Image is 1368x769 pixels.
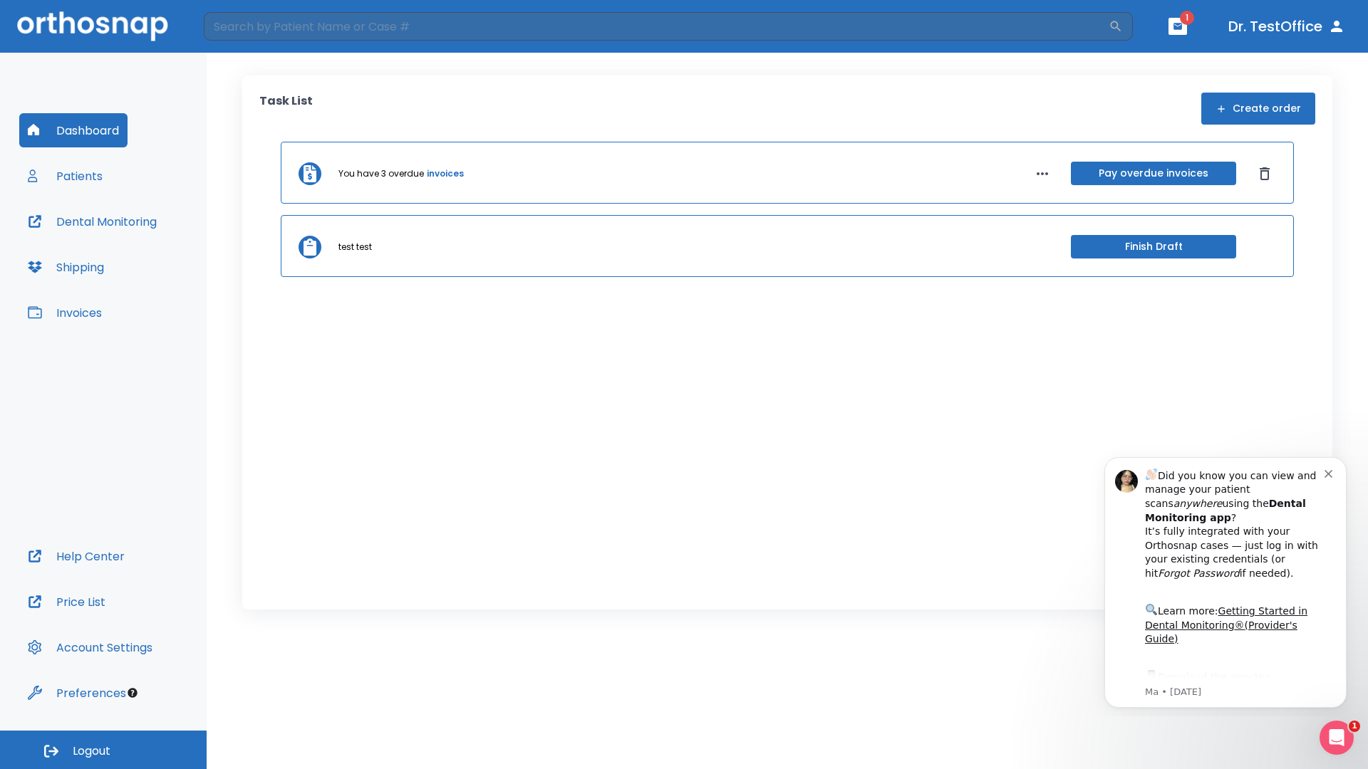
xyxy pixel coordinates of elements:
[126,686,139,699] div: Tooltip anchor
[19,676,135,710] button: Preferences
[62,224,242,296] div: Download the app: | ​ Let us know if you need help getting started!
[17,11,168,41] img: Orthosnap
[427,167,464,180] a: invoices
[338,167,424,180] p: You have 3 overdue
[242,22,253,33] button: Dismiss notification
[19,585,114,619] button: Price List
[73,743,110,759] span: Logout
[19,250,113,284] button: Shipping
[1071,162,1236,185] button: Pay overdue invoices
[338,241,372,253] p: test test
[1253,162,1276,185] button: Dismiss
[1071,235,1236,258] button: Finish Draft
[19,630,161,664] button: Account Settings
[1083,444,1368,716] iframe: Intercom notifications message
[19,295,110,330] button: Invoices
[1320,721,1354,755] iframe: Intercom live chat
[62,241,242,254] p: Message from Ma, sent 4w ago
[19,539,133,573] button: Help Center
[1201,93,1315,125] button: Create order
[19,204,165,239] button: Dental Monitoring
[1223,14,1351,39] button: Dr. TestOffice
[62,227,189,253] a: App Store
[1180,11,1194,25] span: 1
[1349,721,1360,732] span: 1
[204,12,1109,41] input: Search by Patient Name or Case #
[19,113,128,147] button: Dashboard
[19,159,111,193] button: Patients
[259,93,313,125] p: Task List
